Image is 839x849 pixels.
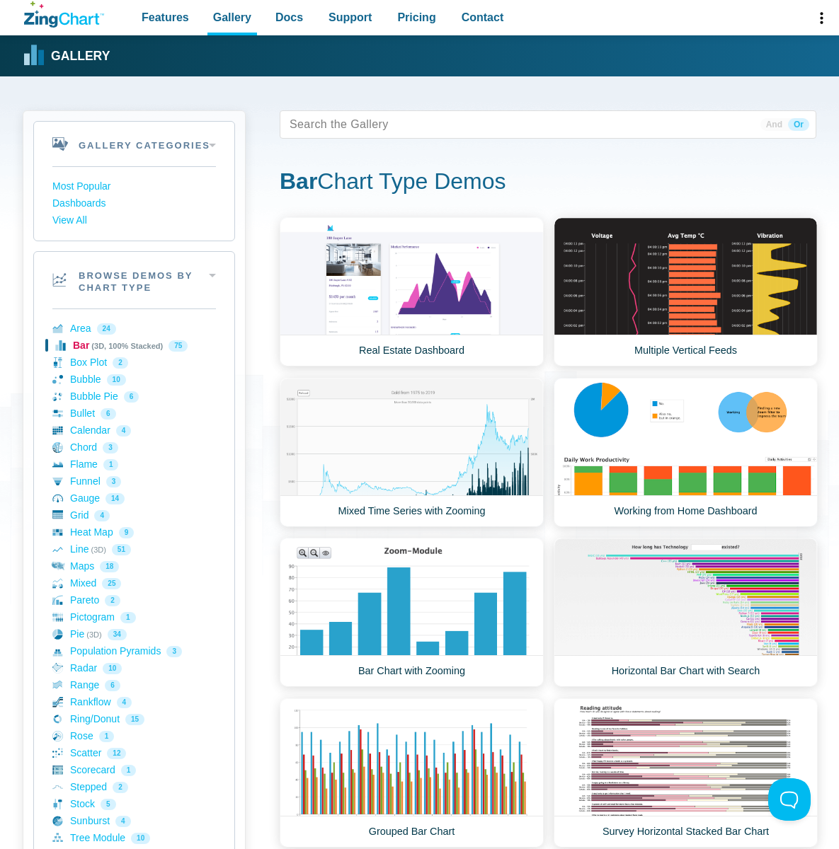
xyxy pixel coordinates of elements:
a: Bar Chart with Zooming [280,538,544,687]
span: Features [142,8,189,27]
span: Docs [275,8,303,27]
span: Pricing [397,8,435,27]
a: Working from Home Dashboard [554,378,818,527]
iframe: Toggle Customer Support [768,778,811,821]
a: Gallery [24,45,110,67]
span: Gallery [213,8,251,27]
h2: Gallery Categories [34,122,234,166]
a: ZingChart Logo. Click to return to the homepage [24,1,104,28]
strong: Bar [280,168,317,194]
span: Contact [462,8,504,27]
a: Dashboards [52,195,216,212]
a: Multiple Vertical Feeds [554,217,818,366]
a: Most Popular [52,178,216,195]
h2: Browse Demos By Chart Type [34,252,234,308]
a: Real Estate Dashboard [280,217,544,366]
span: And [760,118,788,131]
a: Mixed Time Series with Zooming [280,378,544,527]
span: Or [788,118,809,131]
strong: Gallery [51,50,110,63]
a: Grouped Bar Chart [280,698,544,848]
a: View All [52,212,216,229]
span: Support [329,8,372,27]
a: Survey Horizontal Stacked Bar Chart [554,698,818,848]
a: Horizontal Bar Chart with Search [554,538,818,687]
h1: Chart Type Demos [280,167,816,199]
